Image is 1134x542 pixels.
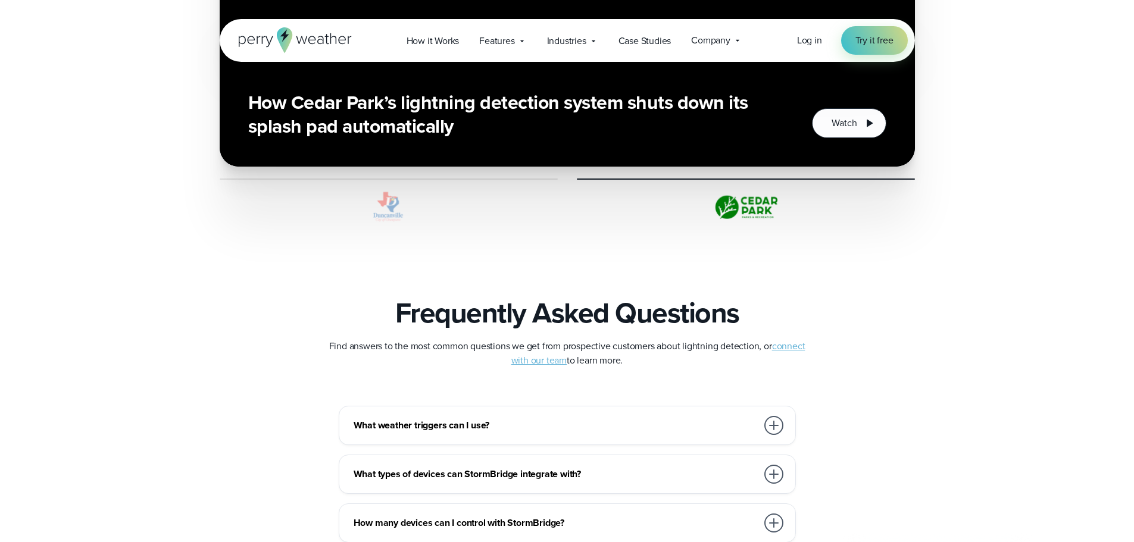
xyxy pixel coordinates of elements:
[248,90,784,138] h3: How Cedar Park’s lightning detection system shuts down its splash pad automatically
[691,33,730,48] span: Company
[797,33,822,48] a: Log in
[618,34,671,48] span: Case Studies
[547,34,586,48] span: Industries
[329,339,805,368] p: Find answers to the most common questions we get from prospective customers about lightning detec...
[608,29,682,53] a: Case Studies
[396,29,470,53] a: How it Works
[354,516,757,530] h3: How many devices can I control with StormBridge?
[577,189,915,225] img: City of Cedar Parks Logo
[511,339,805,367] a: connect with our team
[354,467,757,481] h3: What types of devices can StormBridge integrate with?
[354,418,757,433] h3: What weather triggers can I use?
[812,108,886,138] button: Watch
[220,189,558,225] img: City of Duncanville Logo
[855,33,894,48] span: Try it free
[479,34,514,48] span: Features
[797,33,822,47] span: Log in
[841,26,908,55] a: Try it free
[395,296,739,330] h2: Frequently Asked Questions
[407,34,460,48] span: How it Works
[832,116,857,130] span: Watch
